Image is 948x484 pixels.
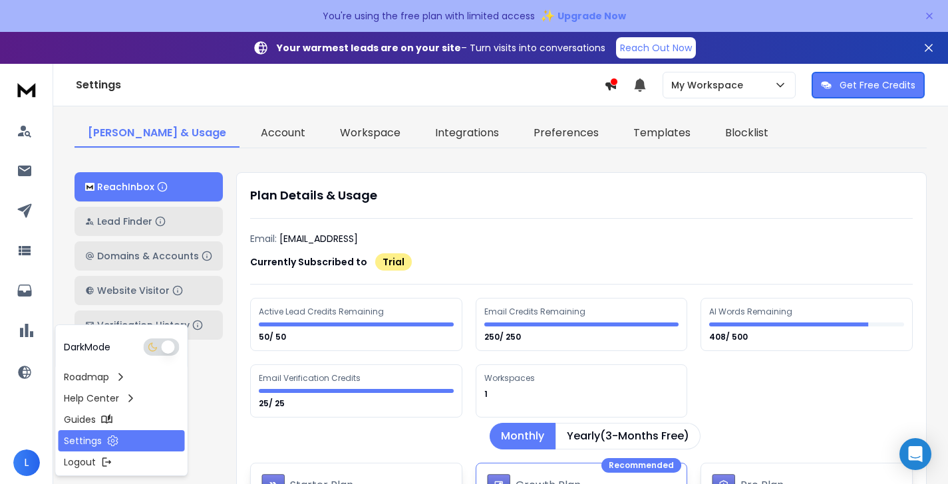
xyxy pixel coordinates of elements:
[520,120,612,148] a: Preferences
[259,332,288,342] p: 50/ 50
[64,455,96,469] p: Logout
[327,120,414,148] a: Workspace
[422,120,512,148] a: Integrations
[59,430,185,451] a: Settings
[620,120,704,148] a: Templates
[259,373,363,384] div: Email Verification Credits
[484,332,523,342] p: 250/ 250
[601,458,681,473] div: Recommended
[540,3,626,29] button: ✨Upgrade Now
[247,120,319,148] a: Account
[279,232,358,245] p: [EMAIL_ADDRESS]
[75,120,239,148] a: [PERSON_NAME] & Usage
[59,366,185,388] a: Roadmap
[64,370,109,384] p: Roadmap
[85,183,94,191] img: logo
[259,398,287,409] p: 25/ 25
[484,373,537,384] div: Workspaces
[13,449,40,476] button: L
[64,413,96,426] p: Guides
[75,172,223,201] button: ReachInbox
[64,434,102,447] p: Settings
[277,41,461,55] strong: Your warmest leads are on your site
[13,77,40,102] img: logo
[490,423,555,449] button: Monthly
[75,241,223,271] button: Domains & Accounts
[64,392,119,405] p: Help Center
[840,78,915,92] p: Get Free Credits
[250,232,277,245] p: Email:
[671,78,748,92] p: My Workspace
[64,340,110,354] p: Dark Mode
[75,310,223,340] button: Verification History
[555,423,701,449] button: Yearly(3-Months Free)
[277,41,605,55] p: – Turn visits into conversations
[59,388,185,409] a: Help Center
[712,120,782,148] a: Blocklist
[250,255,367,269] p: Currently Subscribed to
[75,207,223,236] button: Lead Finder
[76,77,604,93] h1: Settings
[899,438,931,470] div: Open Intercom Messenger
[557,9,626,23] span: Upgrade Now
[709,332,750,342] p: 408/ 500
[375,253,412,271] div: Trial
[620,41,692,55] p: Reach Out Now
[616,37,696,59] a: Reach Out Now
[540,7,555,25] span: ✨
[59,409,185,430] a: Guides
[812,72,925,98] button: Get Free Credits
[484,306,587,317] div: Email Credits Remaining
[250,186,913,205] h1: Plan Details & Usage
[484,389,490,400] p: 1
[323,9,535,23] p: You're using the free plan with limited access
[75,276,223,305] button: Website Visitor
[259,306,386,317] div: Active Lead Credits Remaining
[709,306,794,317] div: AI Words Remaining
